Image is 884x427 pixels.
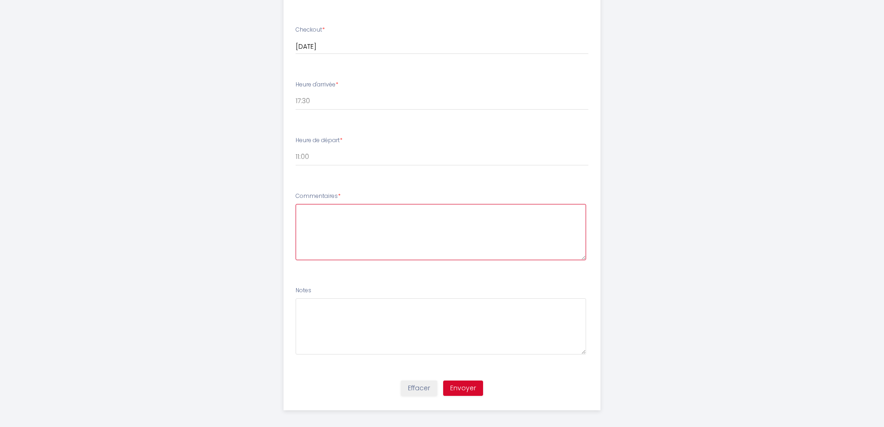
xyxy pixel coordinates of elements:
label: Commentaires [296,192,341,201]
label: Heure de départ [296,136,342,145]
label: Heure d'arrivée [296,80,338,89]
button: Effacer [401,381,437,396]
label: Checkout [296,26,325,34]
label: Notes [296,286,311,295]
button: Envoyer [443,381,483,396]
